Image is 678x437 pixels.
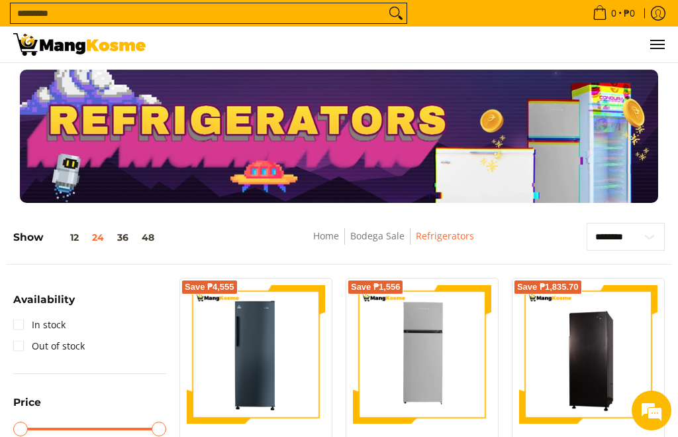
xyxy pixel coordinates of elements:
[13,336,85,357] a: Out of stock
[649,27,665,62] button: Menu
[187,285,325,424] img: Condura 7.0 Cu. Ft. Upright Freezer Inverter Refrigerator, CUF700MNi (Class A)
[13,294,75,305] span: Availability
[385,3,407,23] button: Search
[44,232,85,243] button: 12
[416,229,474,242] a: Refrigerators
[351,283,401,291] span: Save ₱1,556
[135,232,161,243] button: 48
[159,27,665,62] nav: Main Menu
[111,232,135,243] button: 36
[589,6,639,21] span: •
[185,283,234,291] span: Save ₱4,555
[13,397,41,408] span: Price
[13,231,161,243] h5: Show
[13,294,75,315] summary: Open
[519,286,657,422] img: Condura 7.3 Cu. Ft. Single Door - Direct Cool Inverter Refrigerator, CSD700SAi (Class A)
[13,314,66,336] a: In stock
[622,9,637,18] span: ₱0
[609,9,618,18] span: 0
[13,33,146,56] img: Bodega Sale Refrigerator l Mang Kosme: Home Appliances Warehouse Sale
[313,229,339,242] a: Home
[13,397,41,418] summary: Open
[246,228,542,258] nav: Breadcrumbs
[350,229,405,242] a: Bodega Sale
[353,285,491,424] img: Kelvinator 7.3 Cu.Ft. Direct Cool KLC Manual Defrost Standard Refrigerator (Silver) (Class A)
[85,232,111,243] button: 24
[159,27,665,62] ul: Customer Navigation
[517,283,579,291] span: Save ₱1,835.70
